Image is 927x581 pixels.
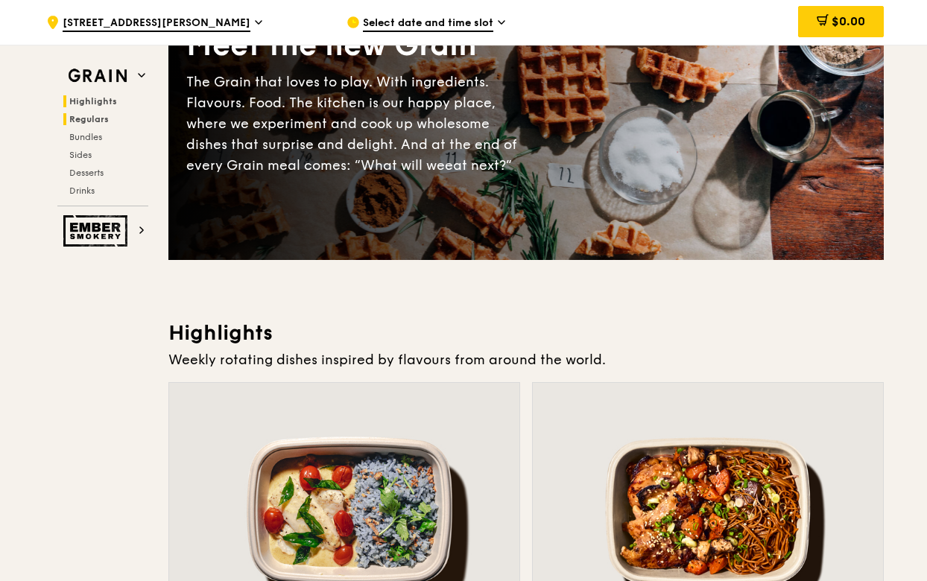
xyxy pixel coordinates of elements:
span: Drinks [69,185,95,196]
span: Select date and time slot [363,16,493,32]
span: Bundles [69,132,102,142]
span: Desserts [69,168,104,178]
div: The Grain that loves to play. With ingredients. Flavours. Food. The kitchen is our happy place, w... [186,72,526,176]
img: Grain web logo [63,63,132,89]
span: $0.00 [832,14,865,28]
h3: Highlights [168,320,884,346]
img: Ember Smokery web logo [63,215,132,247]
span: Sides [69,150,92,160]
div: Weekly rotating dishes inspired by flavours from around the world. [168,349,884,370]
span: eat next?” [445,157,512,174]
span: [STREET_ADDRESS][PERSON_NAME] [63,16,250,32]
span: Regulars [69,114,109,124]
span: Highlights [69,96,117,107]
div: Meet the new Grain [186,25,526,66]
